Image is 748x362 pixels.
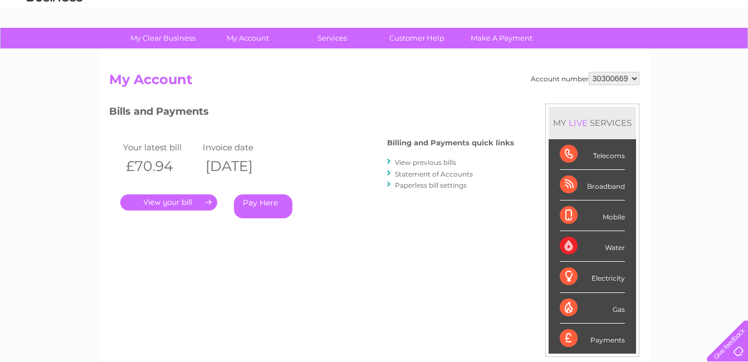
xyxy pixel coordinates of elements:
td: Your latest bill [120,140,201,155]
h2: My Account [109,72,639,93]
div: Gas [560,293,625,324]
a: Water [552,47,573,56]
a: . [120,194,217,211]
a: Services [286,28,378,48]
div: Broadband [560,170,625,200]
th: £70.94 [120,155,201,178]
a: My Account [202,28,294,48]
a: My Clear Business [117,28,209,48]
div: Electricity [560,262,625,292]
a: 0333 014 3131 [538,6,615,19]
a: Paperless bill settings [395,181,467,189]
a: Statement of Accounts [395,170,473,178]
td: Invoice date [200,140,280,155]
div: Account number [531,72,639,85]
div: MY SERVICES [549,107,636,139]
div: Mobile [560,200,625,231]
a: Log out [711,47,737,56]
div: Payments [560,324,625,354]
a: Blog [651,47,667,56]
a: Pay Here [234,194,292,218]
th: [DATE] [200,155,280,178]
a: Energy [580,47,604,56]
a: Contact [674,47,701,56]
h3: Bills and Payments [109,104,514,123]
div: LIVE [566,118,590,128]
h4: Billing and Payments quick links [387,139,514,147]
div: Water [560,231,625,262]
a: Make A Payment [456,28,547,48]
img: logo.png [26,29,83,63]
div: Clear Business is a trading name of Verastar Limited (registered in [GEOGRAPHIC_DATA] No. 3667643... [111,6,638,54]
a: Customer Help [371,28,463,48]
a: View previous bills [395,158,456,167]
div: Telecoms [560,139,625,170]
a: Telecoms [611,47,644,56]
